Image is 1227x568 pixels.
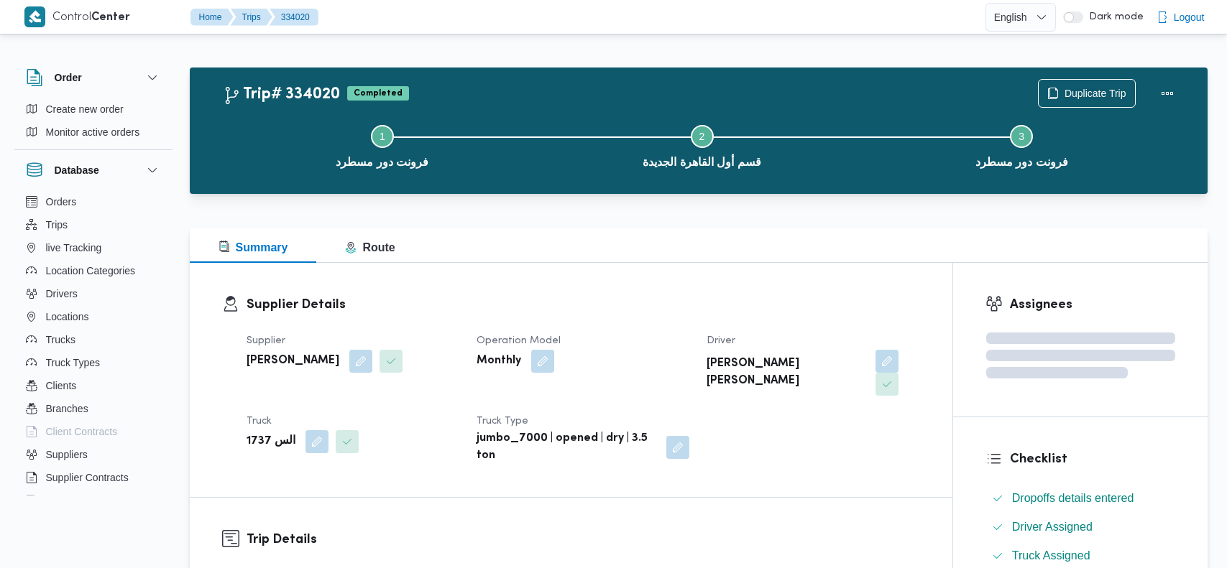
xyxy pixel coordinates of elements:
[231,9,272,26] button: Trips
[46,308,89,325] span: Locations
[1153,79,1182,108] button: Actions
[707,336,735,345] span: Driver
[1065,85,1126,102] span: Duplicate Trip
[20,420,167,443] button: Client Contracts
[1012,490,1134,507] span: Dropoffs details entered
[46,469,129,486] span: Supplier Contracts
[247,433,295,450] b: الس 1737
[1038,79,1136,108] button: Duplicate Trip
[20,121,167,144] button: Monitor active orders
[247,295,920,315] h3: Supplier Details
[14,98,173,149] div: Order
[270,9,318,26] button: 334020
[223,85,340,104] h2: Trip# 334020
[26,162,161,179] button: Database
[20,351,167,374] button: Truck Types
[46,262,136,279] span: Location Categories
[46,285,78,302] span: Drivers
[477,336,561,345] span: Operation Model
[46,239,102,256] span: live Tracking
[46,216,68,233] span: Trips
[20,443,167,466] button: Suppliers
[20,489,167,512] button: Devices
[1012,518,1093,536] span: Driver Assigned
[345,241,395,253] span: Route
[986,516,1175,539] button: Driver Assigned
[699,131,705,142] span: 2
[707,355,865,390] b: [PERSON_NAME] [PERSON_NAME]
[354,89,403,98] b: Completed
[190,9,234,26] button: Home
[862,108,1182,182] button: فرونت دور مسطرد
[20,98,167,121] button: Create new order
[20,236,167,259] button: live Tracking
[336,154,428,171] span: فرونت دور مسطرد
[26,69,161,86] button: Order
[46,331,75,348] span: Trucks
[46,492,82,509] span: Devices
[1010,450,1175,469] h3: Checklist
[247,530,920,549] h3: Trip Details
[46,354,100,371] span: Truck Types
[1012,521,1093,533] span: Driver Assigned
[986,487,1175,510] button: Dropoffs details entered
[55,162,99,179] h3: Database
[477,416,528,426] span: Truck Type
[91,12,130,23] b: Center
[20,213,167,236] button: Trips
[247,353,339,370] b: [PERSON_NAME]
[219,241,288,253] span: Summary
[477,353,521,370] b: Monthly
[1012,492,1134,504] span: Dropoffs details entered
[975,154,1068,171] span: فرونت دور مسطرد
[542,108,862,182] button: قسم أول القاهرة الجديدة
[46,423,118,440] span: Client Contracts
[46,193,77,210] span: Orders
[20,328,167,351] button: Trucks
[46,377,77,394] span: Clients
[1083,11,1144,23] span: Dark mode
[247,336,285,345] span: Supplier
[643,154,760,171] span: قسم أول القاهرة الجديدة
[20,374,167,397] button: Clients
[46,446,88,463] span: Suppliers
[1012,547,1090,564] span: Truck Assigned
[20,190,167,213] button: Orders
[1174,9,1205,26] span: Logout
[20,397,167,420] button: Branches
[477,430,656,465] b: jumbo_7000 | opened | dry | 3.5 ton
[986,544,1175,567] button: Truck Assigned
[380,131,385,142] span: 1
[20,282,167,305] button: Drivers
[1010,295,1175,315] h3: Assignees
[1012,549,1090,562] span: Truck Assigned
[46,400,88,417] span: Branches
[20,305,167,328] button: Locations
[223,108,543,182] button: فرونت دور مسطرد
[347,86,409,101] span: Completed
[1019,131,1024,142] span: 3
[14,190,173,501] div: Database
[46,124,140,141] span: Monitor active orders
[247,416,272,426] span: Truck
[1151,3,1210,32] button: Logout
[55,69,82,86] h3: Order
[24,6,45,27] img: X8yXhbKr1z7QwAAAABJRU5ErkJggg==
[20,466,167,489] button: Supplier Contracts
[20,259,167,282] button: Location Categories
[46,101,124,118] span: Create new order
